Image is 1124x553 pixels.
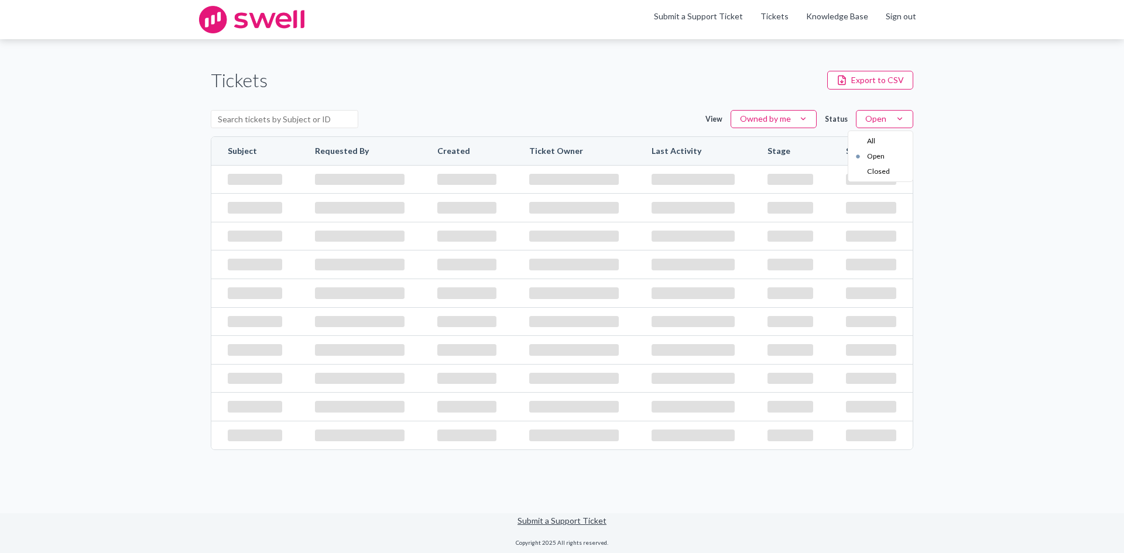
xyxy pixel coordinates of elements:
[199,6,304,33] img: swell
[825,114,848,124] label: Status
[635,137,751,165] th: Last Activity
[851,133,911,149] div: All
[830,137,913,165] th: Status
[760,11,789,22] a: Tickets
[211,137,299,165] th: Subject
[518,516,606,525] a: Submit a Support Ticket
[806,11,868,22] a: Knowledge Base
[886,11,916,22] a: Sign out
[645,11,925,29] nav: Swell CX Support
[654,11,743,21] a: Submit a Support Ticket
[645,11,925,29] ul: Main menu
[851,164,911,179] div: Closed
[827,71,913,90] button: Export to CSV
[513,137,635,165] th: Ticket Owner
[731,110,817,129] button: Owned by me
[752,11,925,29] div: Navigation Menu
[211,110,358,129] input: Search tickets by Subject or ID
[211,67,268,94] h1: Tickets
[705,114,722,124] label: View
[851,149,911,164] div: Open
[421,137,513,165] th: Created
[856,110,913,129] button: Open
[751,137,830,165] th: Stage
[299,137,420,165] th: Requested By
[924,427,1124,553] iframe: Chat Widget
